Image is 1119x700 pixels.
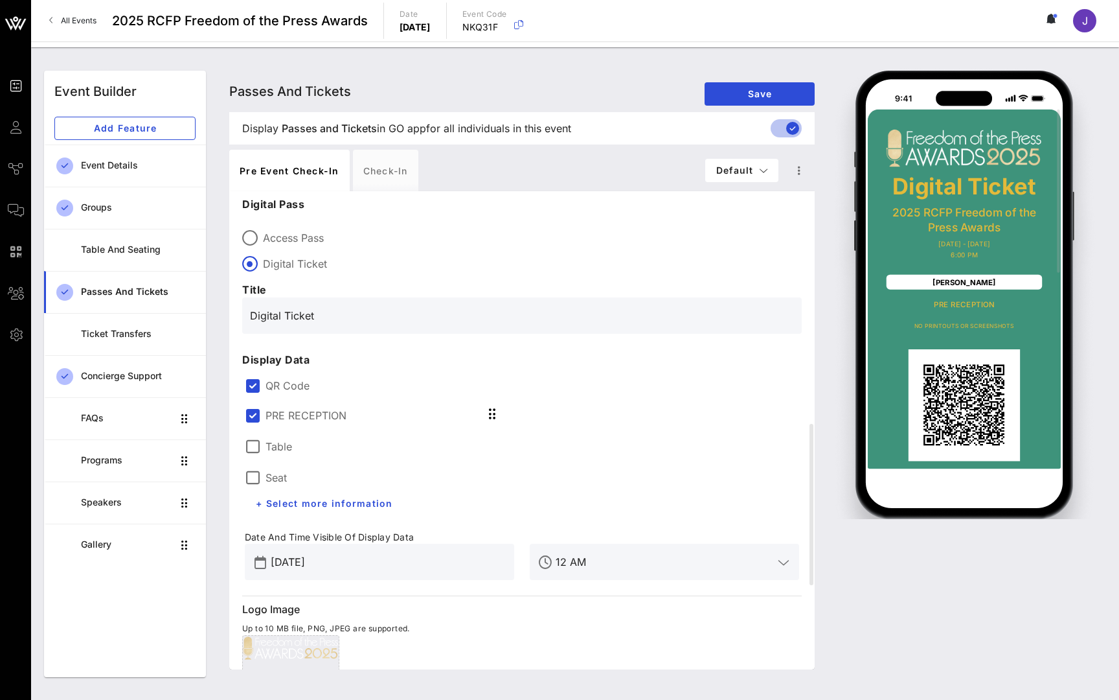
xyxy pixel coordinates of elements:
[887,299,1042,310] p: PRE RECEPTION
[245,531,514,544] span: Date And Time Visible Of Display Data
[242,121,571,136] span: Display in GO app
[887,274,1042,289] div: [PERSON_NAME]
[81,160,196,171] div: Event Details
[44,482,206,524] a: Speakers
[715,88,804,99] span: Save
[54,82,137,101] div: Event Builder
[887,174,1042,198] p: Digital Ticket
[44,187,206,229] a: Groups
[41,10,104,31] a: All Events
[44,271,206,313] a: Passes and Tickets
[242,282,802,297] p: Title
[61,16,96,25] span: All Events
[887,239,1042,248] p: [DATE] - [DATE]
[1073,9,1096,32] div: J
[426,121,571,136] span: for all individuals in this event
[887,250,1042,259] p: 6:00 PM
[887,321,1042,330] p: NO PRINTOUTS OR SCREENSHOTS
[1082,14,1088,27] span: J
[44,397,206,439] a: FAQs
[44,524,206,566] a: Gallery
[81,497,172,508] div: Speakers
[887,205,1042,235] p: 2025 RCFP Freedom of the Press Awards
[254,556,266,569] button: prepend icon
[705,82,815,106] button: Save
[266,471,287,484] label: Seat
[81,202,196,213] div: Groups
[242,624,410,633] span: Up to 10 MB file, PNG, JPEG are supported.
[65,122,185,134] span: Add Feature
[716,165,769,176] span: Default
[44,229,206,271] a: Table and Seating
[44,145,206,187] a: Event Details
[44,355,206,397] a: Concierge Support
[462,21,507,34] p: NKQ31F
[242,352,802,367] p: Display Data
[81,286,196,297] div: Passes and Tickets
[255,498,393,509] span: + Select more information
[229,150,350,191] div: Pre Event Check-in
[81,329,196,340] div: Ticket Transfers
[266,409,346,422] label: PRE RECEPTION
[44,313,206,355] a: Ticket Transfers
[282,121,377,136] span: Passes and Tickets
[263,231,802,244] label: Access Pass
[54,117,196,140] button: Add Feature
[81,413,172,424] div: FAQs
[81,455,172,466] div: Programs
[245,492,403,515] button: + Select more information
[266,440,292,453] label: Table
[81,539,172,550] div: Gallery
[242,196,802,212] p: Digital Pass
[400,21,431,34] p: [DATE]
[81,371,196,382] div: Concierge Support
[266,379,799,392] label: QR Code
[81,244,196,255] div: Table and Seating
[909,349,1021,461] div: QR Code
[400,8,431,21] p: Date
[112,11,368,30] span: 2025 RCFP Freedom of the Press Awards
[242,601,802,617] p: Logo Image
[44,439,206,482] a: Programs
[705,159,779,182] button: Default
[263,257,802,270] label: Digital Ticket
[353,150,418,191] div: Check-in
[462,8,507,21] p: Event Code
[229,84,351,99] span: Passes and Tickets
